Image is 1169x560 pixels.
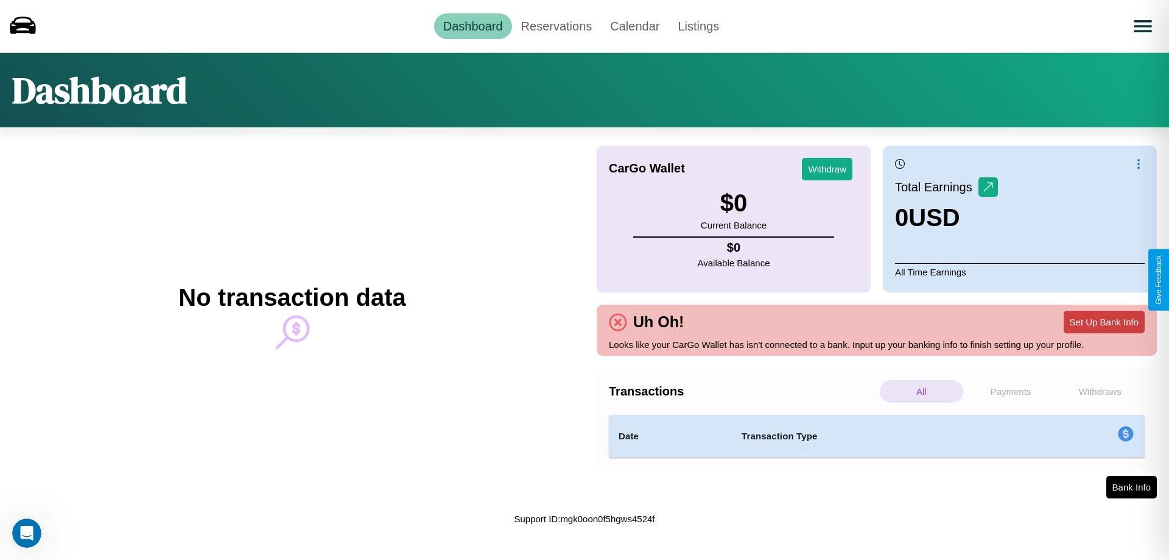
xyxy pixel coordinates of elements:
[434,13,512,39] a: Dashboard
[1064,311,1145,333] button: Set Up Bank Info
[512,13,602,39] a: Reservations
[619,429,722,444] h4: Date
[669,13,728,39] a: Listings
[969,380,1053,403] p: Payments
[1058,380,1142,403] p: Withdraws
[627,313,690,331] h4: Uh Oh!
[701,217,767,233] p: Current Balance
[1126,9,1160,43] button: Open menu
[609,415,1145,458] table: simple table
[895,263,1145,280] p: All Time Earnings
[609,385,877,399] h4: Transactions
[895,176,978,198] p: Total Earnings
[514,511,655,527] p: Support ID: mgk0oon0f5hgws4524f
[1106,476,1157,498] button: Bank Info
[1154,255,1163,305] div: Give Feedback
[178,284,405,311] h2: No transaction data
[880,380,963,403] p: All
[895,204,998,232] h3: 0 USD
[742,429,1018,444] h4: Transaction Type
[609,336,1145,353] p: Looks like your CarGo Wallet has isn't connected to a bank. Input up your banking info to finish ...
[698,255,770,271] p: Available Balance
[701,190,767,217] h3: $ 0
[609,161,685,175] h4: CarGo Wallet
[601,13,669,39] a: Calendar
[12,65,187,115] h1: Dashboard
[698,241,770,255] h4: $ 0
[12,519,41,548] iframe: Intercom live chat
[802,158,852,180] button: Withdraw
